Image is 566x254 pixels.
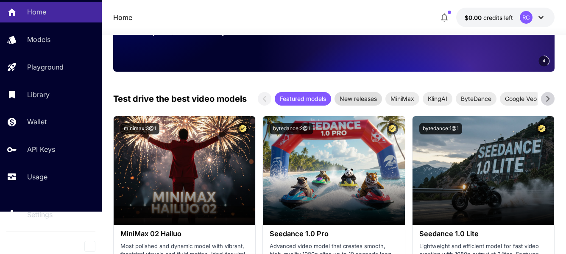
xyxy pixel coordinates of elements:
span: New releases [335,94,382,103]
p: Usage [27,172,47,182]
h3: Seedance 1.0 Lite [419,230,547,238]
span: Featured models [275,94,331,103]
button: Certified Model – Vetted for best performance and includes a commercial license. [387,123,398,134]
button: Certified Model – Vetted for best performance and includes a commercial license. [237,123,248,134]
h3: Seedance 1.0 Pro [270,230,398,238]
div: $0.00 [465,13,513,22]
p: Library [27,89,50,100]
p: Wallet [27,117,47,127]
span: credits left [483,14,513,21]
button: minimax:3@1 [120,123,159,134]
img: alt [413,116,554,225]
span: 4 [543,58,545,64]
img: alt [263,116,404,225]
h3: MiniMax 02 Hailuo [120,230,248,238]
button: $0.00RC [456,8,555,27]
div: RC [520,11,533,24]
p: Playground [27,62,64,72]
div: Google Veo [500,92,542,106]
nav: breadcrumb [113,12,132,22]
button: bytedance:1@1 [419,123,462,134]
div: KlingAI [423,92,452,106]
button: Certified Model – Vetted for best performance and includes a commercial license. [536,123,547,134]
a: Home [113,12,132,22]
p: API Keys [27,144,55,154]
button: Collapse sidebar [84,241,95,252]
div: MiniMax [385,92,419,106]
span: $0.00 [465,14,483,21]
img: alt [114,116,255,225]
div: New releases [335,92,382,106]
span: ByteDance [456,94,496,103]
p: Models [27,34,50,45]
span: MiniMax [385,94,419,103]
p: Settings [27,209,53,220]
span: Google Veo [500,94,542,103]
div: Collapse sidebar [91,239,102,254]
div: Featured models [275,92,331,106]
button: bytedance:2@1 [270,123,313,134]
div: ByteDance [456,92,496,106]
p: Home [27,7,46,17]
span: KlingAI [423,94,452,103]
p: Test drive the best video models [113,92,247,105]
